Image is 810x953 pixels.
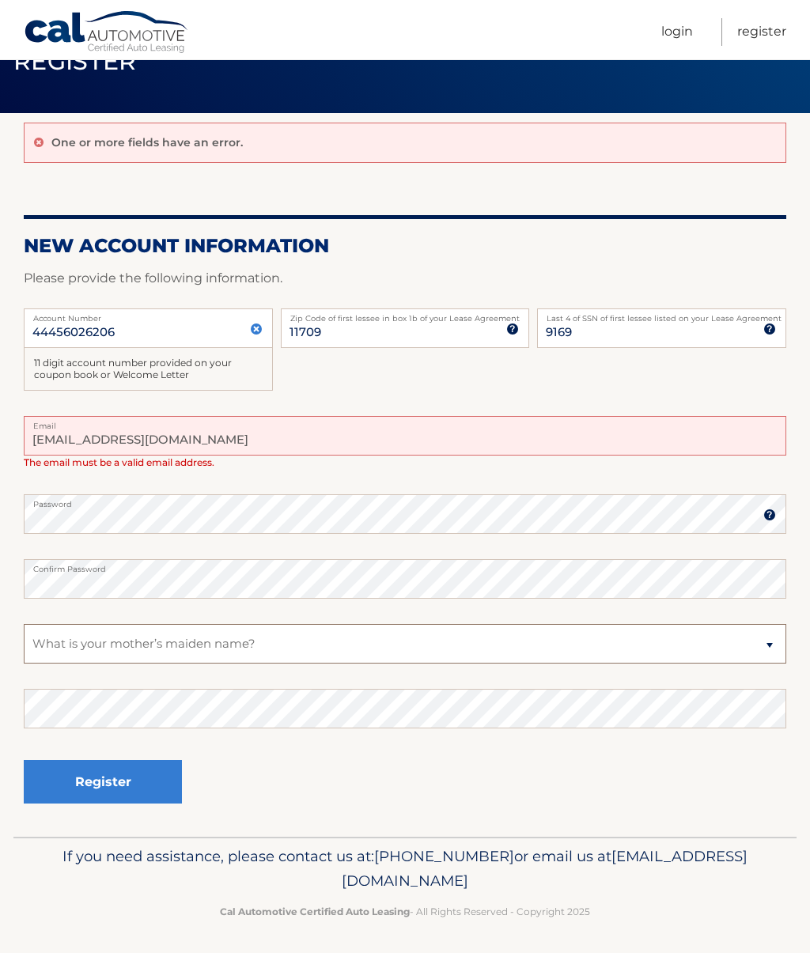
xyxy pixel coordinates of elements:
p: - All Rights Reserved - Copyright 2025 [37,903,773,920]
img: tooltip.svg [763,509,776,521]
a: Login [661,18,693,46]
img: tooltip.svg [506,323,519,335]
button: Register [24,760,182,804]
img: close.svg [250,323,263,335]
label: Account Number [24,308,273,321]
strong: Cal Automotive Certified Auto Leasing [220,906,410,917]
input: Zip Code [281,308,530,348]
label: Last 4 of SSN of first lessee listed on your Lease Agreement [537,308,786,321]
p: If you need assistance, please contact us at: or email us at [37,844,773,894]
h2: New Account Information [24,234,786,258]
div: 11 digit account number provided on your coupon book or Welcome Letter [24,348,273,391]
input: Email [24,416,786,456]
input: SSN or EIN (last 4 digits only) [537,308,786,348]
p: One or more fields have an error. [51,135,243,149]
a: Cal Automotive [24,10,190,56]
label: Email [24,416,786,429]
a: Register [737,18,786,46]
label: Zip Code of first lessee in box 1b of your Lease Agreement [281,308,530,321]
span: [PHONE_NUMBER] [374,847,514,865]
p: Please provide the following information. [24,267,786,289]
span: The email must be a valid email address. [24,456,214,468]
span: Register [13,47,137,76]
label: Confirm Password [24,559,786,572]
img: tooltip.svg [763,323,776,335]
label: Password [24,494,786,507]
input: Account Number [24,308,273,348]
